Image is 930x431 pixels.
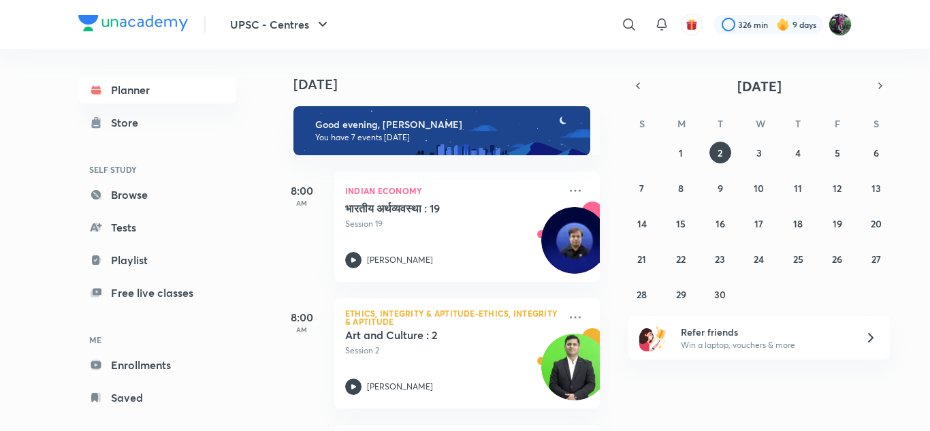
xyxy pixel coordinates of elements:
[631,212,653,234] button: September 14, 2025
[827,248,848,270] button: September 26, 2025
[367,254,433,266] p: [PERSON_NAME]
[833,182,841,195] abbr: September 12, 2025
[631,248,653,270] button: September 21, 2025
[871,217,882,230] abbr: September 20, 2025
[78,109,236,136] a: Store
[793,217,803,230] abbr: September 18, 2025
[639,324,667,351] img: referral
[345,182,559,199] p: Indian Economy
[835,117,840,130] abbr: Friday
[637,288,647,301] abbr: September 28, 2025
[873,117,879,130] abbr: Saturday
[873,146,879,159] abbr: September 6, 2025
[756,146,762,159] abbr: September 3, 2025
[748,142,770,163] button: September 3, 2025
[78,76,236,103] a: Planner
[679,146,683,159] abbr: September 1, 2025
[718,182,723,195] abbr: September 9, 2025
[754,253,764,266] abbr: September 24, 2025
[737,77,782,95] span: [DATE]
[676,288,686,301] abbr: September 29, 2025
[833,217,842,230] abbr: September 19, 2025
[639,182,644,195] abbr: September 7, 2025
[871,182,881,195] abbr: September 13, 2025
[670,212,692,234] button: September 15, 2025
[78,158,236,181] h6: SELF STUDY
[637,217,647,230] abbr: September 14, 2025
[748,177,770,199] button: September 10, 2025
[795,117,801,130] abbr: Thursday
[835,146,840,159] abbr: September 5, 2025
[709,248,731,270] button: September 23, 2025
[827,142,848,163] button: September 5, 2025
[78,279,236,306] a: Free live classes
[709,142,731,163] button: September 2, 2025
[795,146,801,159] abbr: September 4, 2025
[345,345,559,357] p: Session 2
[345,202,515,215] h5: भारतीय अर्थव्यवस्था : 19
[829,13,852,36] img: Ravishekhar Kumar
[871,253,881,266] abbr: September 27, 2025
[715,253,725,266] abbr: September 23, 2025
[681,339,848,351] p: Win a laptop, vouchers & more
[686,18,698,31] img: avatar
[787,248,809,270] button: September 25, 2025
[670,142,692,163] button: September 1, 2025
[678,182,684,195] abbr: September 8, 2025
[367,381,433,393] p: [PERSON_NAME]
[787,142,809,163] button: September 4, 2025
[709,212,731,234] button: September 16, 2025
[639,117,645,130] abbr: Sunday
[274,309,329,325] h5: 8:00
[78,384,236,411] a: Saved
[670,283,692,305] button: September 29, 2025
[754,217,763,230] abbr: September 17, 2025
[709,283,731,305] button: September 30, 2025
[754,182,764,195] abbr: September 10, 2025
[756,117,765,130] abbr: Wednesday
[676,253,686,266] abbr: September 22, 2025
[865,212,887,234] button: September 20, 2025
[78,15,188,31] img: Company Logo
[274,199,329,207] p: AM
[827,212,848,234] button: September 19, 2025
[681,14,703,35] button: avatar
[677,117,686,130] abbr: Monday
[637,253,646,266] abbr: September 21, 2025
[345,218,559,230] p: Session 19
[78,214,236,241] a: Tests
[794,182,802,195] abbr: September 11, 2025
[718,146,722,159] abbr: September 2, 2025
[716,217,725,230] abbr: September 16, 2025
[293,106,590,155] img: evening
[709,177,731,199] button: September 9, 2025
[676,217,686,230] abbr: September 15, 2025
[787,177,809,199] button: September 11, 2025
[748,248,770,270] button: September 24, 2025
[78,15,188,35] a: Company Logo
[832,253,842,266] abbr: September 26, 2025
[670,177,692,199] button: September 8, 2025
[865,142,887,163] button: September 6, 2025
[670,248,692,270] button: September 22, 2025
[776,18,790,31] img: streak
[78,181,236,208] a: Browse
[78,351,236,379] a: Enrollments
[111,114,146,131] div: Store
[345,309,559,325] p: Ethics, Integrity & Aptitude-Ethics, Integrity & Aptitude
[293,76,613,93] h4: [DATE]
[274,182,329,199] h5: 8:00
[345,328,515,342] h5: Art and Culture : 2
[865,177,887,199] button: September 13, 2025
[631,177,653,199] button: September 7, 2025
[631,283,653,305] button: September 28, 2025
[647,76,871,95] button: [DATE]
[315,132,578,143] p: You have 7 events [DATE]
[222,11,339,38] button: UPSC - Centres
[78,328,236,351] h6: ME
[718,117,723,130] abbr: Tuesday
[827,177,848,199] button: September 12, 2025
[681,325,848,339] h6: Refer friends
[714,288,726,301] abbr: September 30, 2025
[793,253,803,266] abbr: September 25, 2025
